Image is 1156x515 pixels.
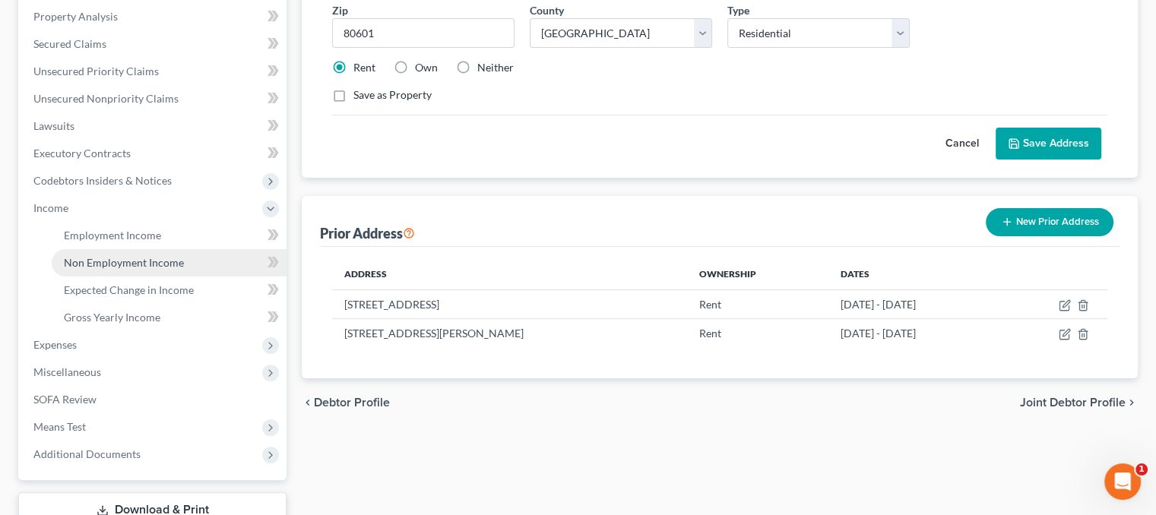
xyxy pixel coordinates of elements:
span: Means Test [33,420,86,433]
iframe: Intercom live chat [1104,463,1141,500]
span: Codebtors Insiders & Notices [33,174,172,187]
span: Joint Debtor Profile [1020,397,1126,409]
a: Unsecured Priority Claims [21,58,287,85]
a: Property Analysis [21,3,287,30]
th: Ownership [687,259,828,289]
span: Income [33,201,68,214]
a: Lawsuits [21,112,287,140]
td: [DATE] - [DATE] [828,289,1002,318]
a: Unsecured Nonpriority Claims [21,85,287,112]
span: Additional Documents [33,447,141,460]
label: Neither [477,60,514,75]
span: Executory Contracts [33,147,131,160]
span: Employment Income [64,229,161,242]
td: Rent [687,319,828,348]
a: Expected Change in Income [52,276,287,304]
button: Save Address [996,128,1101,160]
span: Unsecured Nonpriority Claims [33,92,179,105]
td: [STREET_ADDRESS][PERSON_NAME] [332,319,686,348]
span: Lawsuits [33,119,74,132]
span: Unsecured Priority Claims [33,65,159,77]
span: Property Analysis [33,10,118,23]
i: chevron_right [1126,397,1138,409]
td: Rent [687,289,828,318]
a: Gross Yearly Income [52,304,287,331]
span: SOFA Review [33,393,97,406]
a: Non Employment Income [52,249,287,276]
i: chevron_left [302,397,314,409]
span: County [530,4,564,17]
label: Own [415,60,438,75]
button: Joint Debtor Profile chevron_right [1020,397,1138,409]
a: Executory Contracts [21,140,287,167]
td: [DATE] - [DATE] [828,319,1002,348]
th: Dates [828,259,1002,289]
label: Rent [353,60,375,75]
label: Save as Property [353,87,432,103]
a: SOFA Review [21,386,287,413]
button: chevron_left Debtor Profile [302,397,390,409]
div: Prior Address [320,224,415,242]
td: [STREET_ADDRESS] [332,289,686,318]
span: 1 [1135,463,1148,476]
span: Expected Change in Income [64,283,194,296]
input: XXXXX [332,18,515,49]
button: Cancel [929,128,996,159]
span: Miscellaneous [33,365,101,378]
span: Zip [332,4,348,17]
span: Debtor Profile [314,397,390,409]
a: Secured Claims [21,30,287,58]
label: Type [727,2,749,18]
button: New Prior Address [986,208,1113,236]
th: Address [332,259,686,289]
span: Secured Claims [33,37,106,50]
span: Gross Yearly Income [64,311,160,324]
span: Non Employment Income [64,256,184,269]
span: Expenses [33,338,77,351]
a: Employment Income [52,222,287,249]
